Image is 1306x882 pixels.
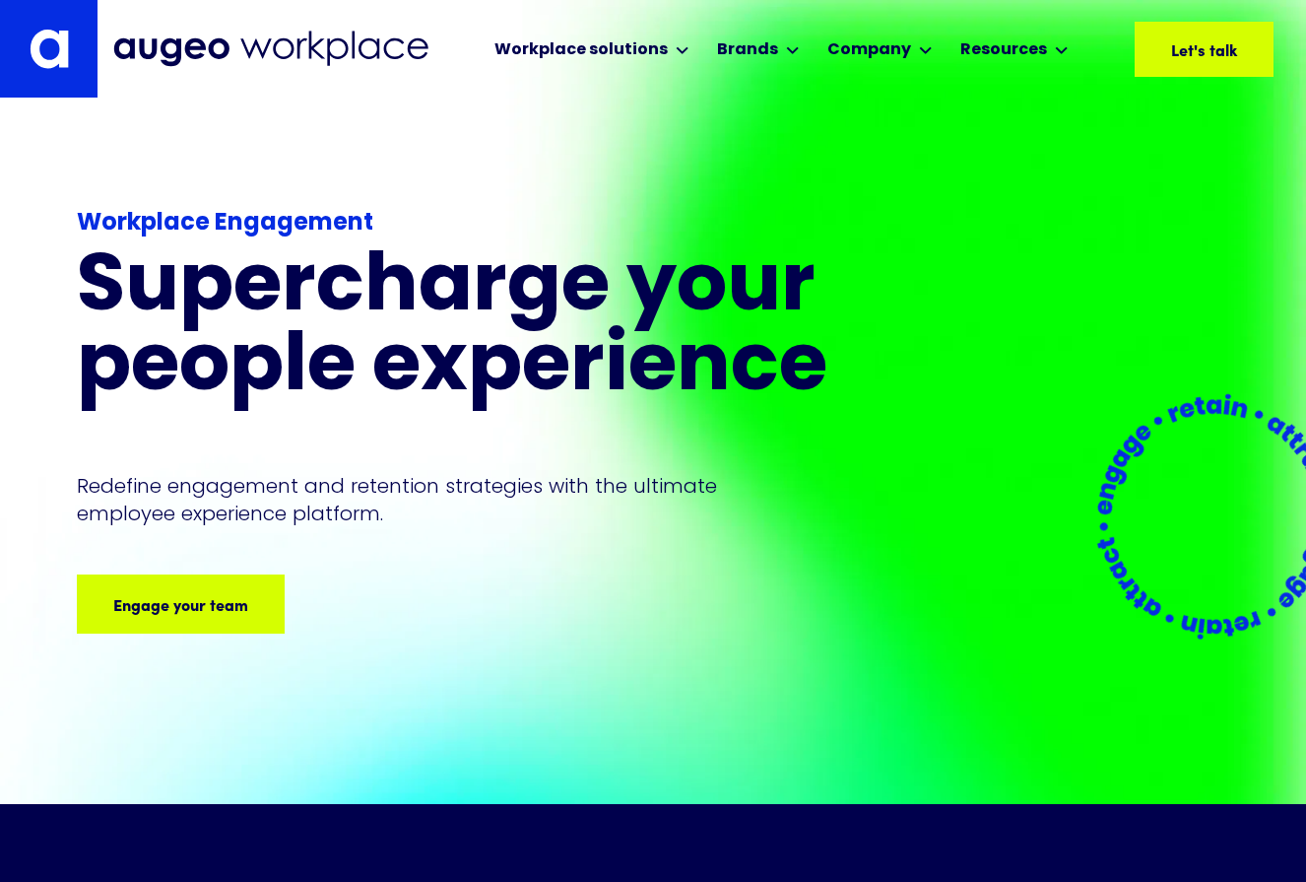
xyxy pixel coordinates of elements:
[77,575,285,634] a: Engage your team
[960,38,1047,62] div: Resources
[827,38,911,62] div: Company
[77,249,928,409] h1: Supercharge your people experience
[113,31,428,67] img: Augeo Workplace business unit full logo in mignight blue.
[717,38,778,62] div: Brands
[30,29,69,69] img: Augeo's "a" monogram decorative logo in white.
[77,206,928,241] div: Workplace Engagement
[494,38,668,62] div: Workplace solutions
[77,472,754,527] p: Redefine engagement and retention strategies with the ultimate employee experience platform.
[1135,22,1273,77] a: Let's talk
